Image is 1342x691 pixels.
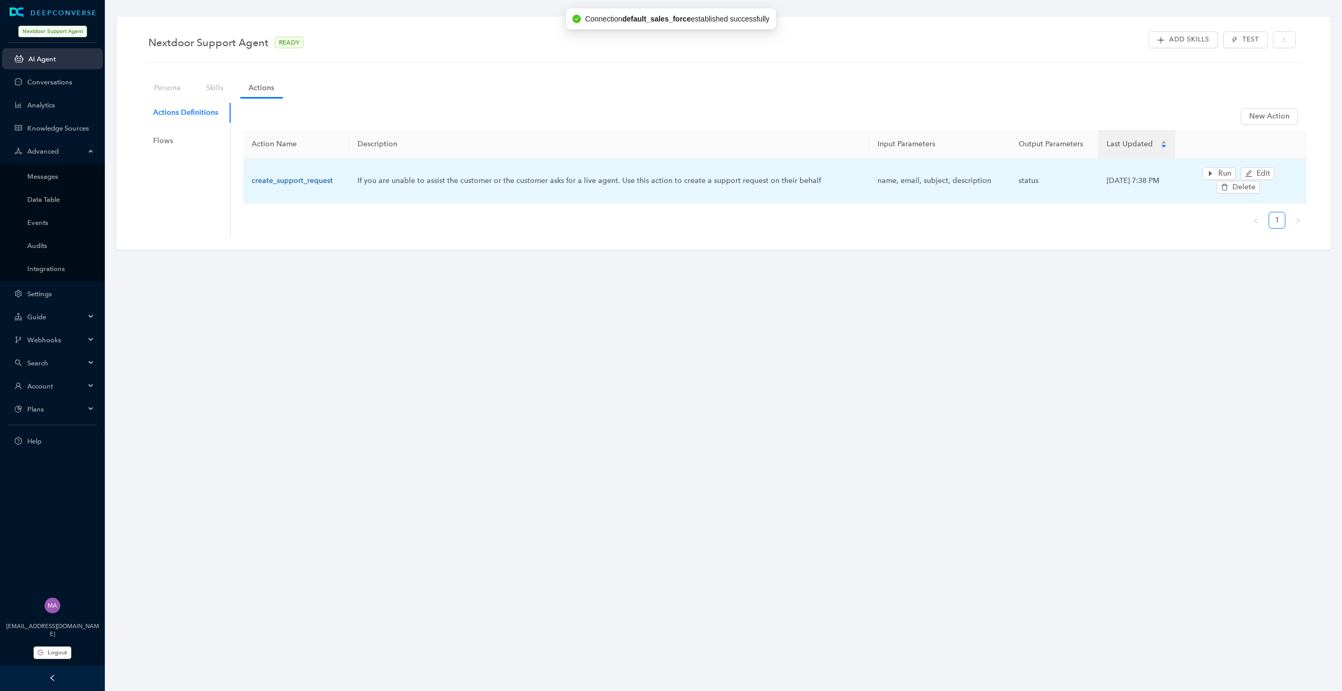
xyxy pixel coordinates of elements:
a: Persona [146,78,189,98]
span: Logout [48,648,67,657]
a: Data Table [27,196,94,203]
button: editEdit [1241,167,1274,180]
span: left [1253,218,1259,224]
button: caret-rightRun [1203,167,1236,180]
li: 1 [1269,212,1285,229]
a: Audits [27,242,94,250]
span: delete [1221,183,1228,191]
button: left [1248,212,1264,229]
span: Nextdoor Support Agent [148,34,268,51]
td: If you are unable to assist the customer or the customer asks for a live agent. Use this action t... [349,159,869,203]
span: Account [27,382,85,390]
span: Webhooks [27,336,85,344]
button: thunderboltTest [1223,31,1267,48]
div: Actions Definitions [153,107,218,118]
span: READY [275,37,304,48]
span: Advanced [27,147,85,155]
span: branches [15,336,22,343]
span: Run [1218,168,1231,179]
span: Test [1242,35,1259,45]
button: right [1290,212,1306,229]
span: pie-chart [15,405,22,413]
span: Search [27,359,85,367]
th: Action Name [243,130,349,159]
a: LogoDEEPCONVERSE [2,7,103,18]
strong: default_sales_force [622,15,691,23]
span: more [1281,37,1287,43]
a: Actions [240,78,283,98]
button: more [1273,31,1296,48]
span: plus [1157,36,1165,44]
span: thunderbolt [1231,37,1238,43]
span: Nextdoor Support Agent [18,26,87,37]
td: name, email, subject, description [869,159,1010,203]
a: Skills [198,78,232,98]
a: Events [27,219,94,226]
a: Settings [27,290,94,298]
span: Plans [27,405,85,413]
a: Knowledge Sources [27,124,94,132]
span: search [15,359,22,366]
button: New Action [1241,108,1298,125]
a: 1 [1269,212,1285,228]
span: Guide [27,313,85,321]
span: edit [1245,170,1252,177]
td: [DATE] 7:38 PM [1098,159,1175,203]
span: Help [27,437,94,445]
button: deleteDelete [1217,181,1260,193]
a: AI Agent [28,55,94,63]
a: Messages [27,172,94,180]
img: 261dd2395eed1481b052019273ba48bf [45,598,60,613]
button: Logout [34,646,71,659]
button: plusAdd Skills [1149,31,1218,48]
span: caret-right [1207,170,1214,177]
th: Input Parameters [869,130,1010,159]
td: status [1010,159,1098,203]
span: New Action [1249,111,1290,122]
a: create_support_request [252,176,333,185]
li: Previous Page [1248,212,1264,229]
span: check-circle [572,15,581,23]
span: question-circle [15,437,22,445]
li: Next Page [1290,212,1306,229]
a: Conversations [27,78,94,86]
span: right [1295,218,1301,224]
span: Add Skills [1169,35,1209,45]
span: user [15,382,22,390]
span: Connection established successfully [585,15,770,23]
span: Delete [1232,181,1256,193]
span: Last Updated [1107,138,1159,150]
span: Edit [1257,168,1270,179]
div: Flows [153,135,173,147]
a: Integrations [27,265,94,273]
a: Analytics [27,101,94,109]
th: Output Parameters [1010,130,1098,159]
span: logout [38,650,44,655]
span: deployment-unit [15,147,22,155]
th: Description [349,130,869,159]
